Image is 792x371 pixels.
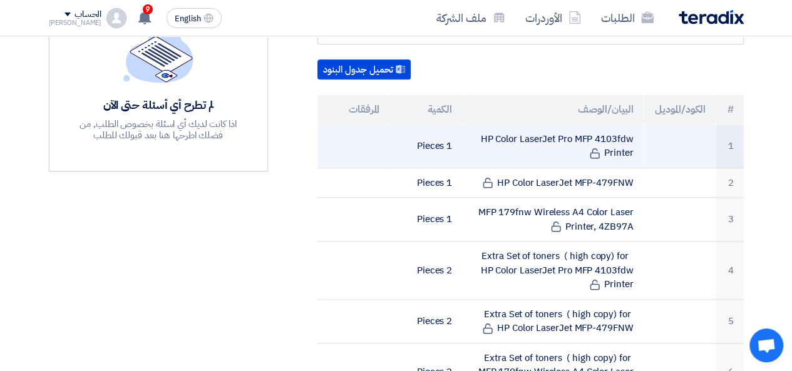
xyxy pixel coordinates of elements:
[389,94,462,125] th: الكمية
[515,3,591,33] a: الأوردرات
[75,9,101,20] div: الحساب
[106,8,126,28] img: profile_test.png
[389,168,462,198] td: 1 Pieces
[389,198,462,241] td: 1 Pieces
[716,198,744,241] td: 3
[67,98,250,112] div: لم تطرح أي أسئلة حتى الآن
[462,241,643,300] td: Extra Set of toners ( high copy) for HP Color LaserJet Pro MFP 4103fdw Printer
[462,198,643,241] td: MFP 179fnw Wireless A4 Color Laser Printer, 4ZB97A
[389,241,462,300] td: 2 Pieces
[679,10,744,24] img: Teradix logo
[389,299,462,343] td: 2 Pieces
[716,241,744,300] td: 4
[67,118,250,141] div: اذا كانت لديك أي اسئلة بخصوص الطلب, من فضلك اطرحها هنا بعد قبولك للطلب
[49,19,102,26] div: [PERSON_NAME]
[317,59,411,79] button: تحميل جدول البنود
[175,14,201,23] span: English
[749,328,783,362] div: Open chat
[462,168,643,198] td: HP Color LaserJet MFP-479FNW
[317,94,390,125] th: المرفقات
[462,299,643,343] td: Extra Set of toners ( high copy) for HP Color LaserJet MFP-479FNW
[716,94,744,125] th: #
[716,168,744,198] td: 2
[426,3,515,33] a: ملف الشركة
[591,3,664,33] a: الطلبات
[123,23,193,82] img: empty_state_list.svg
[716,299,744,343] td: 5
[716,125,744,168] td: 1
[462,125,643,168] td: HP Color LaserJet Pro MFP 4103fdw Printer
[143,4,153,14] span: 9
[167,8,222,28] button: English
[643,94,716,125] th: الكود/الموديل
[389,125,462,168] td: 1 Pieces
[462,94,643,125] th: البيان/الوصف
